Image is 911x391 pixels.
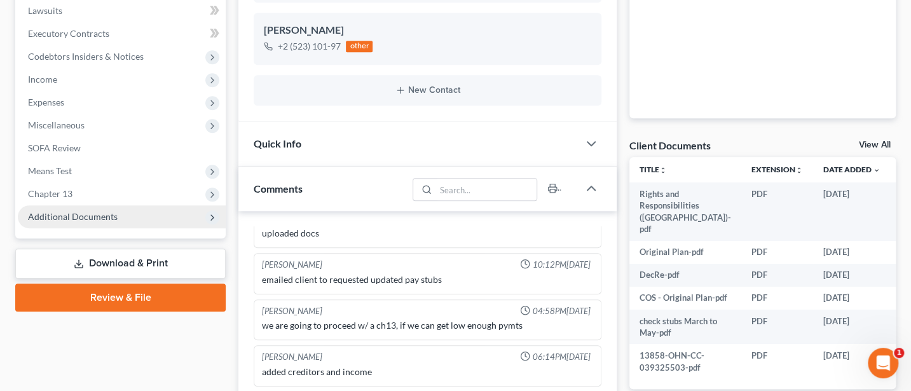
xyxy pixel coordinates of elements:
td: PDF [741,182,813,241]
td: [DATE] [813,241,891,264]
span: Miscellaneous [28,120,85,130]
span: Codebtors Insiders & Notices [28,51,144,62]
td: check stubs March to May-pdf [629,310,741,345]
a: SOFA Review [18,137,226,160]
span: Lawsuits [28,5,62,16]
i: unfold_more [659,167,667,174]
a: Extensionunfold_more [751,165,803,174]
div: Client Documents [629,139,711,152]
span: 04:58PM[DATE] [533,305,591,317]
span: SOFA Review [28,142,81,153]
td: [DATE] [813,344,891,379]
input: Search... [435,179,537,200]
span: 10:12PM[DATE] [533,259,591,271]
div: emailed client to requested updated pay stubs [262,273,593,286]
span: Comments [254,182,303,195]
span: 06:14PM[DATE] [533,351,591,363]
a: View All [859,141,891,149]
div: +2 (523) 101-97 [278,40,341,53]
td: Rights and Responsibilities ([GEOGRAPHIC_DATA])-pdf [629,182,741,241]
a: Review & File [15,284,226,312]
span: Income [28,74,57,85]
a: Titleunfold_more [640,165,667,174]
td: Original Plan-pdf [629,241,741,264]
td: [DATE] [813,310,891,345]
span: Chapter 13 [28,188,72,199]
td: PDF [741,344,813,379]
iframe: Intercom live chat [868,348,898,378]
td: DecRe-pdf [629,264,741,287]
div: [PERSON_NAME] [262,351,322,363]
td: COS - Original Plan-pdf [629,287,741,310]
span: 1 [894,348,904,358]
div: [PERSON_NAME] [262,305,322,317]
td: [DATE] [813,182,891,241]
a: Date Added expand_more [823,165,880,174]
span: Additional Documents [28,211,118,222]
div: added creditors and income [262,366,593,378]
span: Executory Contracts [28,28,109,39]
a: Executory Contracts [18,22,226,45]
i: expand_more [873,167,880,174]
td: PDF [741,241,813,264]
div: other [346,41,373,52]
td: [DATE] [813,287,891,310]
div: [PERSON_NAME] [262,259,322,271]
span: Means Test [28,165,72,176]
div: we are going to proceed w/ a ch13, if we can get low enough pymts [262,319,593,332]
a: Download & Print [15,249,226,278]
td: 13858-OHN-CC-039325503-pdf [629,344,741,379]
span: Expenses [28,97,64,107]
td: PDF [741,310,813,345]
button: New Contact [264,85,591,95]
td: PDF [741,287,813,310]
td: PDF [741,264,813,287]
div: [PERSON_NAME] [264,23,591,38]
span: Quick Info [254,137,301,149]
td: [DATE] [813,264,891,287]
div: pulled credit report uploaded docs [262,214,593,240]
i: unfold_more [795,167,803,174]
